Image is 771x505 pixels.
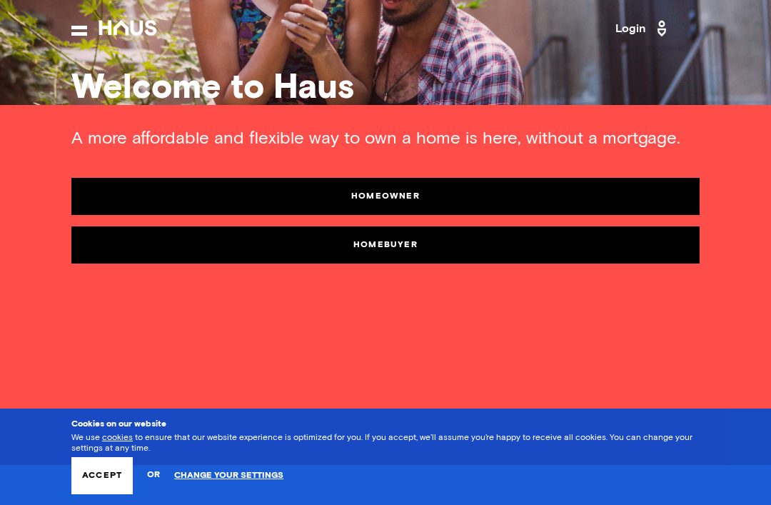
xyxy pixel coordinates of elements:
[147,463,160,488] span: or
[71,178,700,215] a: Homeowner
[615,17,671,40] a: Login
[71,128,700,149] div: A more affordable and flexible way to own a home is here, without a mortgage.
[71,226,700,264] a: Homebuyer
[174,471,283,481] a: Change your settings
[102,434,133,442] a: cookies
[71,434,692,452] span: We use to ensure that our website experience is optimized for you. If you accept, we’ll assume yo...
[71,457,133,494] button: Accept
[71,71,700,105] div: Welcome to Haus
[71,419,700,429] h3: Cookies on our website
